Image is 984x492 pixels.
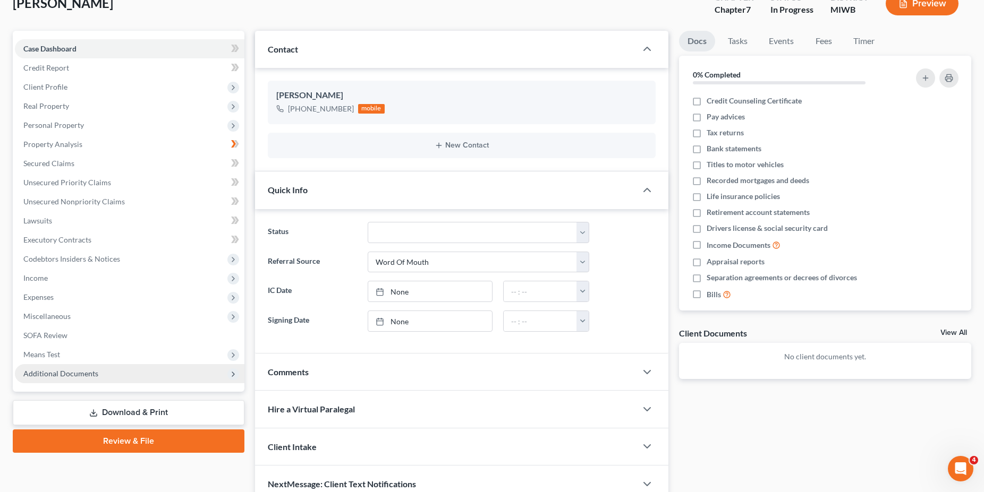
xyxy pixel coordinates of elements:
[276,141,647,150] button: New Contact
[845,31,883,51] a: Timer
[15,211,244,230] a: Lawsuits
[948,456,973,481] iframe: Intercom live chat
[15,154,244,173] a: Secured Claims
[368,311,492,331] a: None
[262,222,362,243] label: Status
[760,31,802,51] a: Events
[746,4,751,14] span: 7
[23,82,67,91] span: Client Profile
[707,96,802,106] span: Credit Counseling Certificate
[707,191,780,202] span: Life insurance policies
[23,312,71,321] span: Miscellaneous
[693,70,741,79] strong: 0% Completed
[679,327,747,339] div: Client Documents
[707,272,857,283] span: Separation agreements or decrees of divorces
[288,103,354,114] div: [PHONE_NUMBER]
[23,273,48,282] span: Income
[707,289,721,300] span: Bills
[23,216,52,225] span: Lawsuits
[504,281,577,301] input: -- : --
[268,367,309,377] span: Comments
[719,31,756,51] a: Tasks
[23,159,74,168] span: Secured Claims
[268,442,317,452] span: Client Intake
[13,400,244,425] a: Download & Print
[15,192,244,211] a: Unsecured Nonpriority Claims
[707,223,828,234] span: Drivers license & social security card
[23,197,125,206] span: Unsecured Nonpriority Claims
[23,369,98,378] span: Additional Documents
[23,235,91,244] span: Executory Contracts
[262,310,362,332] label: Signing Date
[23,254,120,263] span: Codebtors Insiders & Notices
[268,185,308,195] span: Quick Info
[970,456,978,464] span: 4
[830,4,869,16] div: MIWB
[715,4,753,16] div: Chapter
[15,326,244,345] a: SOFA Review
[15,230,244,249] a: Executory Contracts
[504,311,577,331] input: -- : --
[15,39,244,58] a: Case Dashboard
[23,331,67,340] span: SOFA Review
[23,350,60,359] span: Means Test
[707,143,761,154] span: Bank statements
[23,292,54,301] span: Expenses
[13,429,244,453] a: Review & File
[268,479,416,489] span: NextMessage: Client Text Notifications
[688,351,963,362] p: No client documents yet.
[23,140,82,149] span: Property Analysis
[23,178,111,187] span: Unsecured Priority Claims
[262,281,362,302] label: IC Date
[23,63,69,72] span: Credit Report
[770,4,813,16] div: In Progress
[262,252,362,273] label: Referral Source
[940,329,967,336] a: View All
[707,256,765,267] span: Appraisal reports
[707,159,784,170] span: Titles to motor vehicles
[358,104,385,114] div: mobile
[679,31,715,51] a: Docs
[23,44,77,53] span: Case Dashboard
[707,240,770,251] span: Income Documents
[707,111,745,122] span: Pay advices
[15,135,244,154] a: Property Analysis
[707,127,744,138] span: Tax returns
[15,58,244,77] a: Credit Report
[268,44,298,54] span: Contact
[276,89,647,102] div: [PERSON_NAME]
[23,120,84,130] span: Personal Property
[707,175,809,186] span: Recorded mortgages and deeds
[268,404,355,414] span: Hire a Virtual Paralegal
[807,31,841,51] a: Fees
[707,207,810,218] span: Retirement account statements
[23,101,69,110] span: Real Property
[15,173,244,192] a: Unsecured Priority Claims
[368,281,492,301] a: None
